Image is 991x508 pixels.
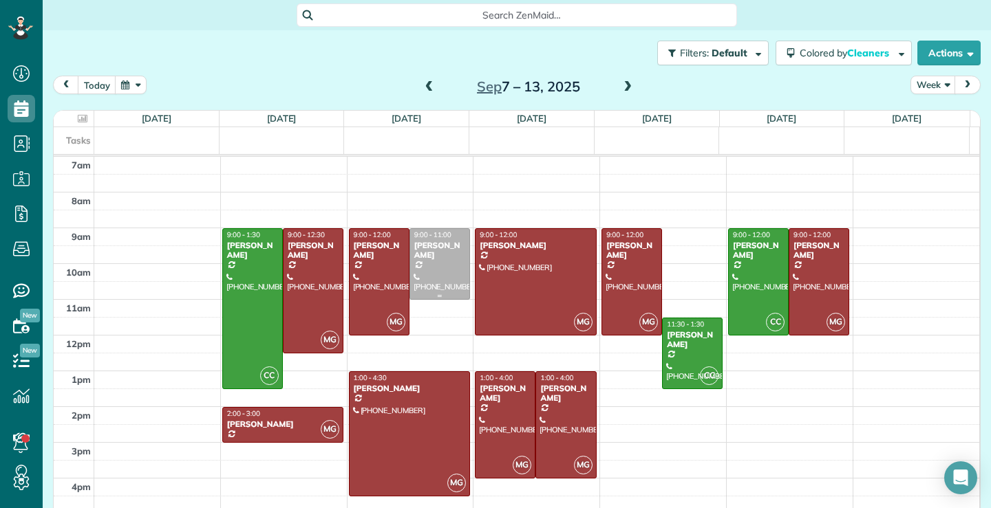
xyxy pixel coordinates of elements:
[480,373,513,382] span: 1:00 - 4:00
[66,135,91,146] span: Tasks
[72,159,91,170] span: 7am
[639,313,658,331] span: MG
[827,313,845,331] span: MG
[642,113,672,124] a: [DATE]
[574,313,593,331] span: MG
[650,41,769,65] a: Filters: Default
[72,445,91,456] span: 3pm
[72,481,91,492] span: 4pm
[53,76,79,94] button: prev
[800,47,894,59] span: Colored by
[513,456,531,474] span: MG
[606,230,643,239] span: 9:00 - 12:00
[776,41,912,65] button: Colored byCleaners
[540,384,592,404] div: [PERSON_NAME]
[227,230,260,239] span: 9:00 - 1:30
[574,456,593,474] span: MG
[227,409,260,418] span: 2:00 - 3:00
[72,231,91,242] span: 9am
[767,113,796,124] a: [DATE]
[414,241,466,261] div: [PERSON_NAME]
[287,241,339,261] div: [PERSON_NAME]
[700,366,718,385] span: CC
[354,373,387,382] span: 1:00 - 4:30
[72,410,91,421] span: 2pm
[712,47,748,59] span: Default
[142,113,171,124] a: [DATE]
[917,41,981,65] button: Actions
[944,461,977,494] div: Open Intercom Messenger
[479,384,531,404] div: [PERSON_NAME]
[353,384,466,393] div: [PERSON_NAME]
[226,419,339,429] div: [PERSON_NAME]
[480,230,517,239] span: 9:00 - 12:00
[414,230,451,239] span: 9:00 - 11:00
[766,313,785,331] span: CC
[606,241,658,261] div: [PERSON_NAME]
[321,331,339,349] span: MG
[732,241,785,261] div: [PERSON_NAME]
[667,320,704,329] span: 11:30 - 1:30
[66,302,91,313] span: 11am
[66,267,91,278] span: 10am
[793,230,831,239] span: 9:00 - 12:00
[72,374,91,385] span: 1pm
[479,241,592,250] div: [PERSON_NAME]
[20,309,40,322] span: New
[733,230,770,239] span: 9:00 - 12:00
[288,230,325,239] span: 9:00 - 12:30
[447,474,466,492] span: MG
[387,313,405,331] span: MG
[20,344,40,357] span: New
[892,113,921,124] a: [DATE]
[847,47,891,59] span: Cleaners
[72,195,91,206] span: 8am
[267,113,297,124] a: [DATE]
[540,373,573,382] span: 1:00 - 4:00
[226,442,339,452] div: [PHONE_NUMBER]
[657,41,769,65] button: Filters: Default
[392,113,421,124] a: [DATE]
[260,366,279,385] span: CC
[793,241,845,261] div: [PERSON_NAME]
[78,76,116,94] button: today
[321,420,339,439] span: MG
[666,330,718,350] div: [PERSON_NAME]
[680,47,709,59] span: Filters:
[226,241,279,261] div: [PERSON_NAME]
[354,230,391,239] span: 9:00 - 12:00
[443,79,615,94] h2: 7 – 13, 2025
[517,113,546,124] a: [DATE]
[66,338,91,349] span: 12pm
[353,241,405,261] div: [PERSON_NAME]
[477,78,502,95] span: Sep
[955,76,981,94] button: next
[910,76,956,94] button: Week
